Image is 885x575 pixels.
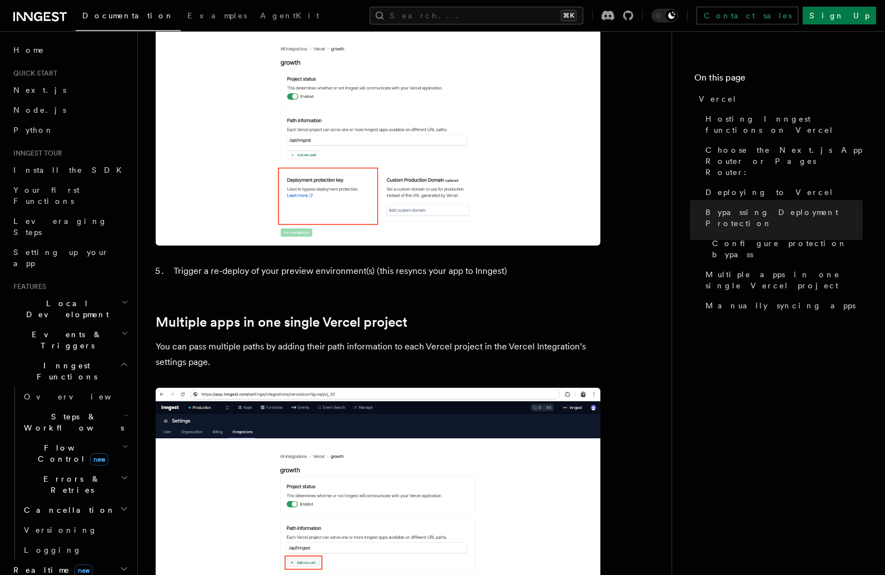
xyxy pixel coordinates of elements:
[9,80,131,100] a: Next.js
[9,180,131,211] a: Your first Functions
[156,339,600,370] p: You can pass multiple paths by adding their path information to each Vercel project in the Vercel...
[253,3,326,30] a: AgentKit
[712,238,863,260] span: Configure protection bypass
[9,40,131,60] a: Home
[694,89,863,109] a: Vercel
[156,314,407,330] a: Multiple apps in one single Vercel project
[701,202,863,233] a: Bypassing Deployment Protection
[370,7,583,24] button: Search...⌘K
[24,526,97,534] span: Versioning
[705,113,863,136] span: Hosting Inngest functions on Vercel
[181,3,253,30] a: Examples
[701,182,863,202] a: Deploying to Vercel
[9,100,131,120] a: Node.js
[708,233,863,264] a: Configure protection bypass
[13,186,79,206] span: Your first Functions
[24,546,82,554] span: Logging
[90,453,108,466] span: new
[170,263,600,279] li: Trigger a re-deploy of your preview environment(s) (this resyncs your app to Inngest)
[9,120,131,140] a: Python
[24,392,138,401] span: Overview
[9,360,120,382] span: Inngest Functions
[9,329,121,351] span: Events & Triggers
[9,242,131,273] a: Setting up your app
[13,44,44,56] span: Home
[187,11,247,20] span: Examples
[697,7,798,24] a: Contact sales
[652,9,678,22] button: Toggle dark mode
[9,324,131,356] button: Events & Triggers
[9,387,131,560] div: Inngest Functions
[701,109,863,140] a: Hosting Inngest functions on Vercel
[19,442,122,464] span: Flow Control
[19,500,131,520] button: Cancellation
[705,144,863,178] span: Choose the Next.js App Router or Pages Router:
[82,11,174,20] span: Documentation
[9,298,121,320] span: Local Development
[803,7,876,24] a: Sign Up
[13,86,66,94] span: Next.js
[260,11,319,20] span: AgentKit
[13,106,66,114] span: Node.js
[19,469,131,500] button: Errors & Retries
[13,217,107,237] span: Leveraging Steps
[705,300,856,311] span: Manually syncing apps
[9,160,131,180] a: Install the SDK
[19,520,131,540] a: Versioning
[19,504,116,516] span: Cancellation
[9,211,131,242] a: Leveraging Steps
[705,207,863,229] span: Bypassing Deployment Protection
[699,93,737,104] span: Vercel
[13,248,109,268] span: Setting up your app
[9,282,46,291] span: Features
[9,69,57,78] span: Quick start
[705,269,863,291] span: Multiple apps in one single Vercel project
[9,356,131,387] button: Inngest Functions
[561,10,576,21] kbd: ⌘K
[19,473,121,496] span: Errors & Retries
[76,3,181,31] a: Documentation
[19,411,124,433] span: Steps & Workflows
[705,187,834,198] span: Deploying to Vercel
[9,149,62,158] span: Inngest tour
[694,71,863,89] h4: On this page
[19,407,131,438] button: Steps & Workflows
[701,140,863,182] a: Choose the Next.js App Router or Pages Router:
[19,540,131,560] a: Logging
[13,126,54,134] span: Python
[701,296,863,316] a: Manually syncing apps
[13,166,128,174] span: Install the SDK
[19,387,131,407] a: Overview
[9,293,131,324] button: Local Development
[19,438,131,469] button: Flow Controlnew
[701,264,863,296] a: Multiple apps in one single Vercel project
